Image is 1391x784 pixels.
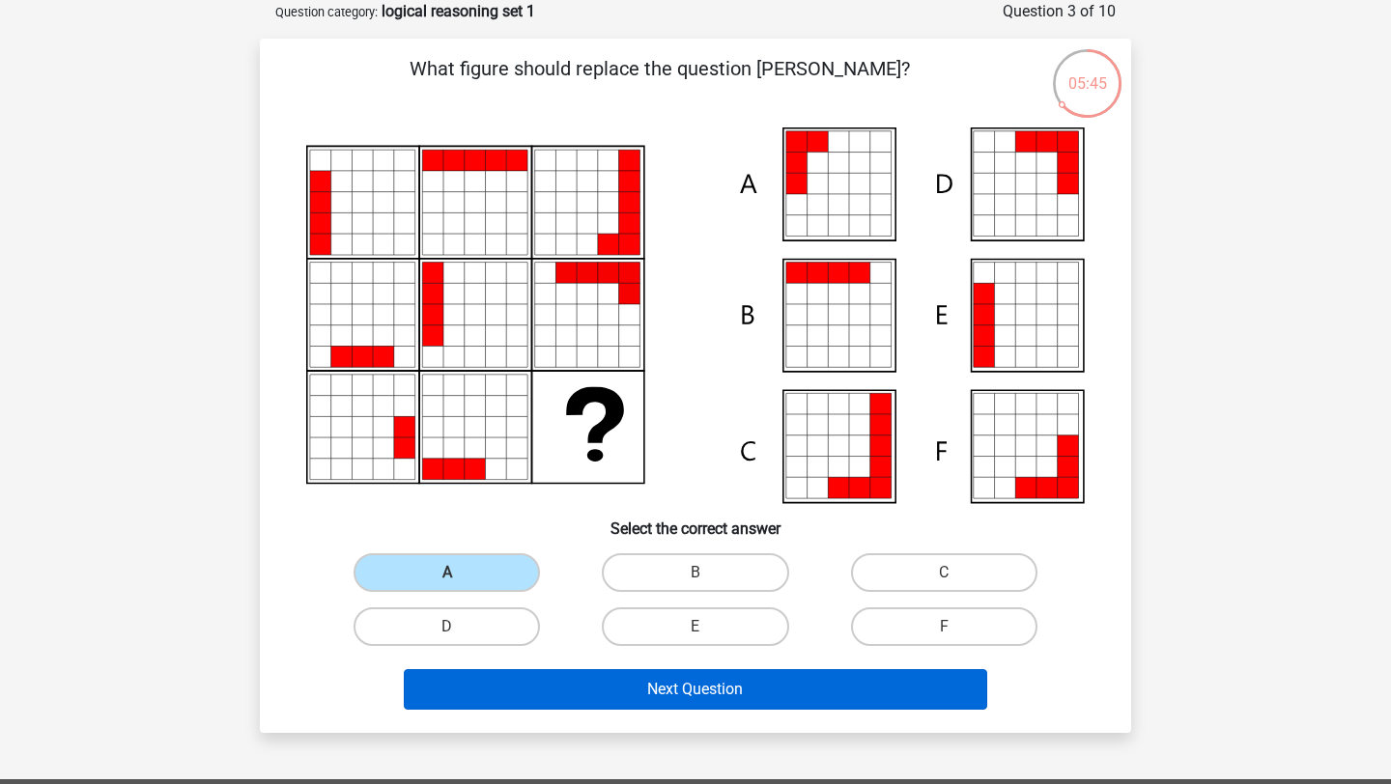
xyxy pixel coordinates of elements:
[275,5,378,19] small: Question category:
[1051,47,1123,96] div: 05:45
[602,553,788,592] label: B
[291,54,1028,112] p: What figure should replace the question [PERSON_NAME]?
[354,553,540,592] label: A
[354,607,540,646] label: D
[291,504,1100,538] h6: Select the correct answer
[851,607,1037,646] label: F
[602,607,788,646] label: E
[851,553,1037,592] label: C
[382,2,535,20] strong: logical reasoning set 1
[404,669,988,710] button: Next Question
